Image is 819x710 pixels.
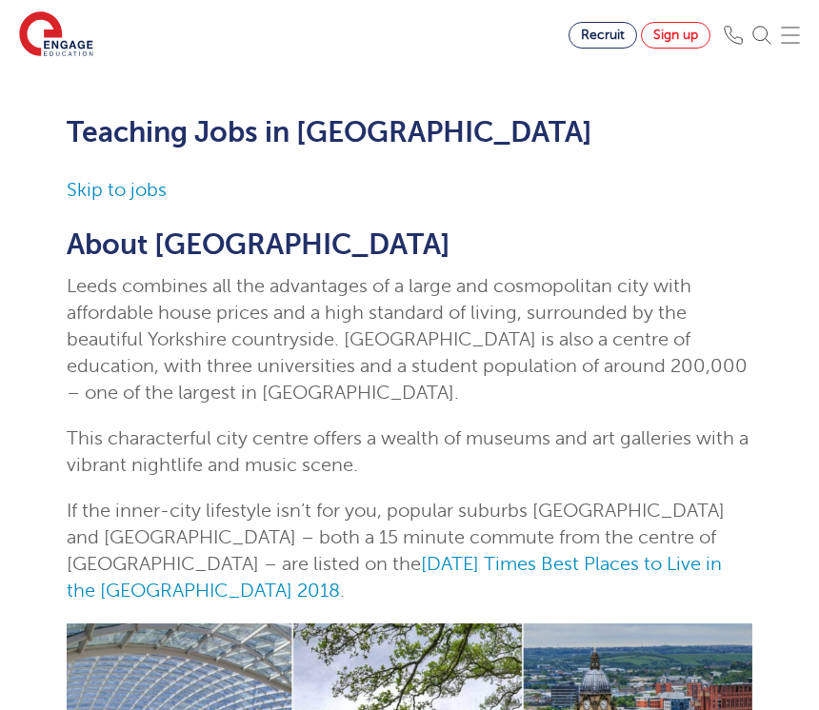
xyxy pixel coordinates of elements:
span: This characterful city centre offers a wealth of museums and art galleries with a vibrant nightli... [67,427,749,476]
img: Engage Education [19,11,93,59]
a: Sign up [641,22,710,49]
a: Recruit [569,22,637,49]
span: Recruit [581,28,625,42]
span: Leeds combines all the advantages of a large and cosmopolitan city with affordable house prices a... [67,275,748,404]
span: About [GEOGRAPHIC_DATA] [67,228,450,261]
span: If the inner-city lifestyle isn’t for you, popular suburbs [GEOGRAPHIC_DATA] and [GEOGRAPHIC_DATA... [67,500,725,575]
h1: Teaching Jobs in [GEOGRAPHIC_DATA] [67,116,752,148]
img: Search [752,26,771,45]
a: Skip to jobs [67,179,167,201]
span: . [340,580,345,602]
img: Phone [724,26,743,45]
img: Mobile Menu [781,26,800,45]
